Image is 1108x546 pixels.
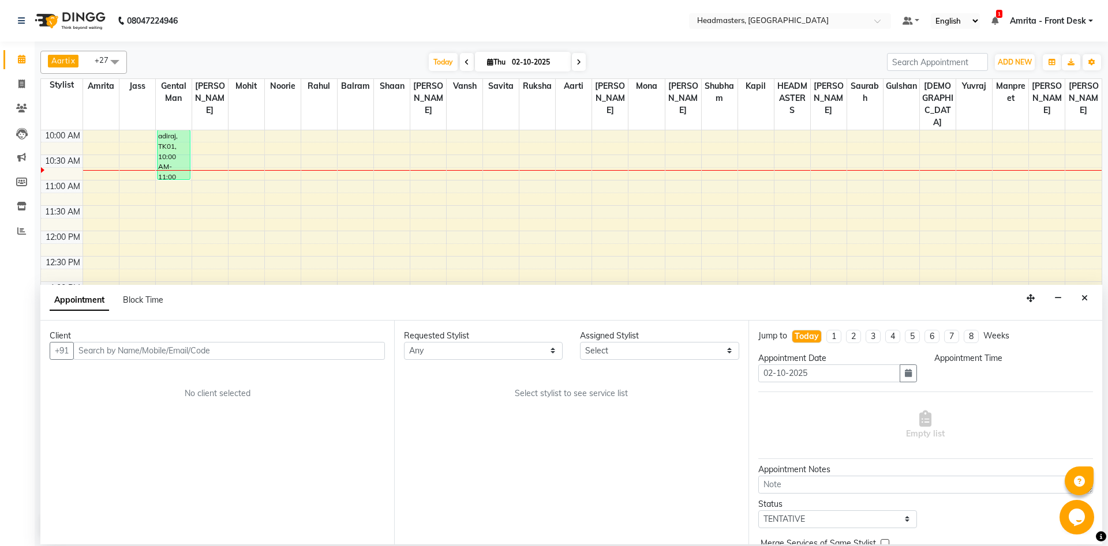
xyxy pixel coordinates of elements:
[702,79,738,106] span: Shubham
[924,330,939,343] li: 6
[811,79,847,118] span: [PERSON_NAME]
[483,79,519,93] span: Savita
[50,330,385,342] div: Client
[229,79,264,93] span: Mohit
[156,79,192,106] span: Gental Man
[410,79,446,118] span: [PERSON_NAME]
[508,54,566,71] input: 2025-10-02
[29,5,108,37] img: logo
[758,498,917,510] div: Status
[43,130,83,142] div: 10:00 AM
[592,79,628,118] span: [PERSON_NAME]
[43,257,83,269] div: 12:30 PM
[43,180,83,193] div: 11:00 AM
[192,79,228,118] span: [PERSON_NAME]
[83,79,119,93] span: Amrita
[774,79,810,118] span: HEADMASTERS
[1010,15,1086,27] span: Amrita - Front Desk
[374,79,410,93] span: Shaan
[580,330,739,342] div: Assigned Stylist
[265,79,301,93] span: Noorie
[964,330,979,343] li: 8
[51,56,70,65] span: Aarti
[1076,289,1093,307] button: Close
[887,53,988,71] input: Search Appointment
[43,155,83,167] div: 10:30 AM
[758,364,900,382] input: yyyy-mm-dd
[429,53,458,71] span: Today
[944,330,959,343] li: 7
[628,79,664,93] span: Mona
[996,10,1002,18] span: 1
[119,79,155,93] span: Jass
[70,56,75,65] a: x
[905,330,920,343] li: 5
[158,130,190,179] div: adiraj, TK01, 10:00 AM-11:00 AM, HCG - Hair Cut by Senior Hair Stylist
[338,79,373,93] span: Balram
[77,387,357,400] div: No client selected
[519,79,555,93] span: Ruksha
[41,79,83,91] div: Stylist
[95,55,117,65] span: +27
[73,342,385,360] input: Search by Name/Mobile/Email/Code
[758,352,917,364] div: Appointment Date
[50,290,109,311] span: Appointment
[998,58,1032,66] span: ADD NEW
[404,330,563,342] div: Requested Stylist
[556,79,592,93] span: Aarti
[885,330,900,343] li: 4
[846,330,861,343] li: 2
[758,330,787,342] div: Jump to
[866,330,881,343] li: 3
[1065,79,1102,118] span: [PERSON_NAME]
[983,330,1009,342] div: Weeks
[515,387,628,400] span: Select stylist to see service list
[847,79,883,106] span: Saurabh
[993,79,1028,106] span: Manpreet
[301,79,337,93] span: Rahul
[991,16,998,26] a: 1
[956,79,992,93] span: Yuvraj
[50,342,74,360] button: +91
[906,411,945,440] span: Empty list
[795,330,819,342] div: Today
[738,79,774,93] span: Kapil
[758,464,1093,476] div: Appointment Notes
[447,79,482,93] span: Vansh
[826,330,841,343] li: 1
[920,79,956,130] span: [DEMOGRAPHIC_DATA]
[1029,79,1065,118] span: [PERSON_NAME]
[48,282,83,294] div: 1:00 PM
[884,79,919,93] span: Gulshan
[484,58,508,66] span: Thu
[995,54,1035,70] button: ADD NEW
[43,206,83,218] div: 11:30 AM
[1060,500,1096,534] iframe: chat widget
[123,295,163,305] span: Block Time
[934,352,1093,364] div: Appointment Time
[665,79,701,118] span: [PERSON_NAME]
[127,5,178,37] b: 08047224946
[43,231,83,243] div: 12:00 PM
